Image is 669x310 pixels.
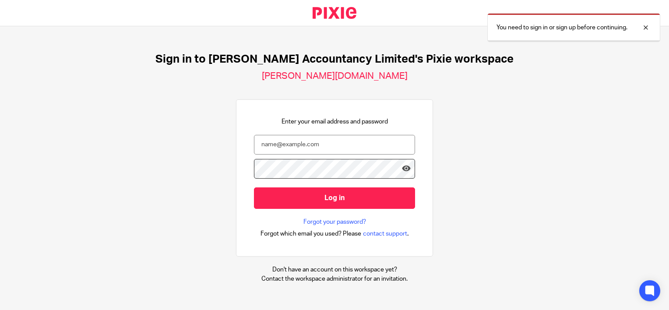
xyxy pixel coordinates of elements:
h1: Sign in to [PERSON_NAME] Accountancy Limited's Pixie workspace [155,53,514,66]
a: Forgot your password? [303,218,366,226]
p: Don't have an account on this workspace yet? [261,265,408,274]
span: Forgot which email you used? Please [261,229,361,238]
p: Enter your email address and password [282,117,388,126]
h2: [PERSON_NAME][DOMAIN_NAME] [262,70,408,82]
input: Log in [254,187,415,209]
input: name@example.com [254,135,415,155]
p: Contact the workspace administrator for an invitation. [261,275,408,283]
p: You need to sign in or sign up before continuing. [496,23,627,32]
span: contact support [363,229,407,238]
div: . [261,229,409,239]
